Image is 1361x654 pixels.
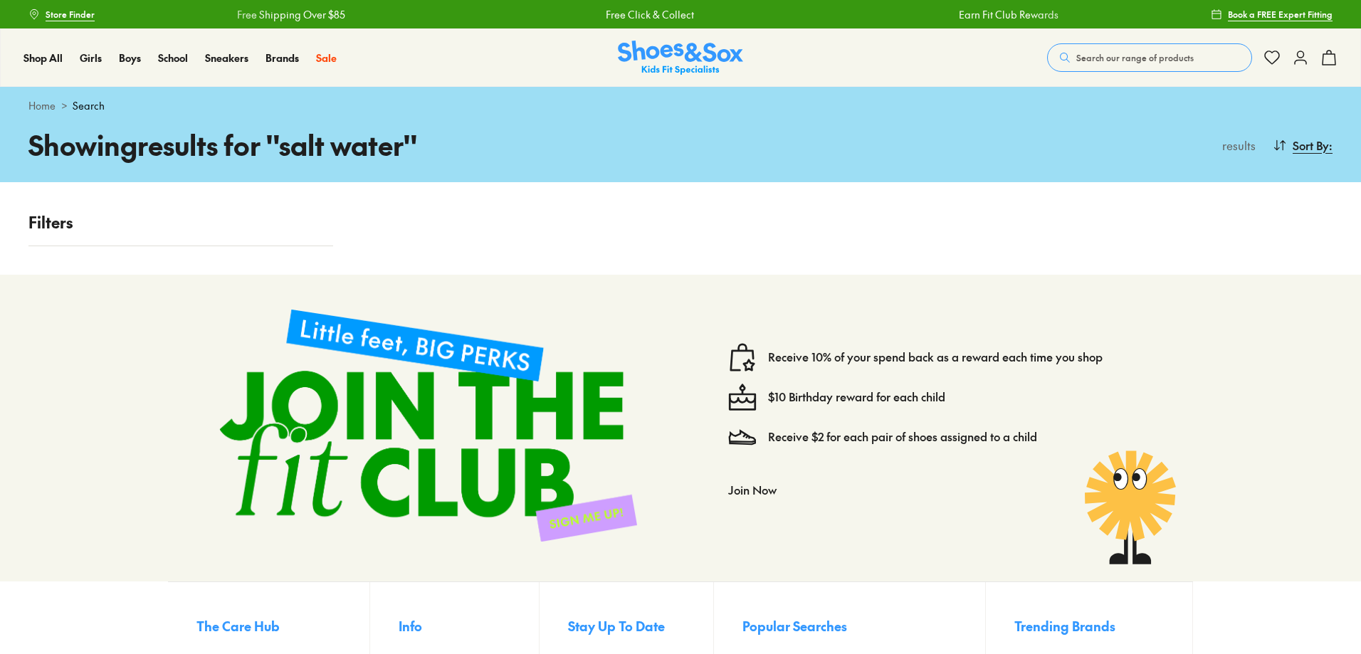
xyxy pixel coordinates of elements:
[28,125,680,165] h1: Showing results for " salt water "
[23,51,63,65] a: Shop All
[618,41,743,75] a: Shoes & Sox
[742,611,986,642] button: Popular Searches
[196,286,660,564] img: sign-up-footer.png
[158,51,188,65] a: School
[958,7,1058,22] a: Earn Fit Club Rewards
[73,98,105,113] span: Search
[28,98,1333,113] div: >
[728,474,777,505] button: Join Now
[605,7,693,22] a: Free Click & Collect
[46,8,95,21] span: Store Finder
[568,611,713,642] button: Stay Up To Date
[768,429,1037,445] a: Receive $2 for each pair of shoes assigned to a child
[728,383,757,411] img: cake--candle-birthday-event-special-sweet-cake-bake.svg
[196,611,369,642] button: The Care Hub
[28,98,56,113] a: Home
[1293,137,1329,154] span: Sort By
[1329,137,1333,154] span: :
[80,51,102,65] a: Girls
[1211,1,1333,27] a: Book a FREE Expert Fitting
[399,616,422,635] span: Info
[1217,137,1256,154] p: results
[768,349,1103,365] a: Receive 10% of your spend back as a reward each time you shop
[768,389,945,405] a: $10 Birthday reward for each child
[568,616,665,635] span: Stay Up To Date
[742,616,847,635] span: Popular Searches
[119,51,141,65] a: Boys
[1076,51,1194,64] span: Search our range of products
[1014,611,1164,642] button: Trending Brands
[28,1,95,27] a: Store Finder
[728,343,757,371] img: vector1.svg
[618,41,743,75] img: SNS_Logo_Responsive.svg
[266,51,299,65] a: Brands
[1228,8,1333,21] span: Book a FREE Expert Fitting
[728,423,757,451] img: Vector_3098.svg
[1014,616,1115,635] span: Trending Brands
[1273,130,1333,161] button: Sort By:
[316,51,337,65] a: Sale
[28,211,333,234] p: Filters
[399,611,540,642] button: Info
[1047,43,1252,72] button: Search our range of products
[196,616,280,635] span: The Care Hub
[236,7,345,22] a: Free Shipping Over $85
[205,51,248,65] a: Sneakers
